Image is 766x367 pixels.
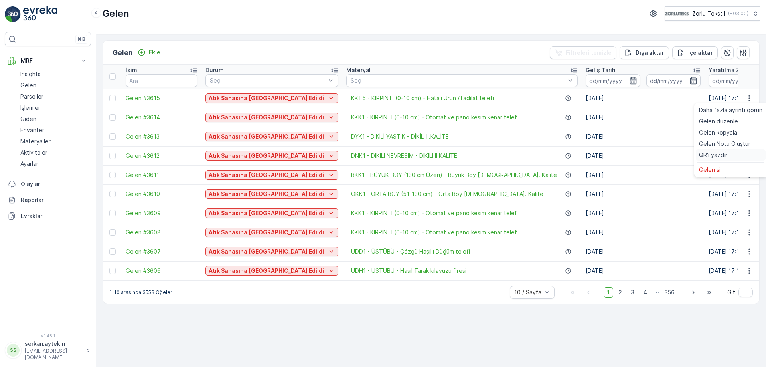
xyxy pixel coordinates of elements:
[696,116,766,127] a: Gelen düzenle
[109,172,116,178] div: Toggle Row Selected
[699,106,762,114] span: Daha fazla ayrıntı görün
[692,10,725,18] p: Zorlu Tekstil
[17,113,91,125] a: Giden
[109,191,116,197] div: Toggle Row Selected
[20,81,36,89] p: Gelen
[566,49,612,57] p: Filtreleri temizle
[351,228,517,236] a: KKK1 - KIRPINTI (0-10 cm) - Otomat ve pano kesim kenar telef
[109,153,116,159] div: Toggle Row Selected
[351,248,470,256] a: UDD1 - ÜSTÜBÜ - Çözgü Haşıllı Düğüm telefi
[351,152,457,160] span: DNK1 - DİKİLİ NEVRESİM - DİKİLİ II.KALİTE
[126,171,197,179] span: Gelen #3611
[109,114,116,121] div: Toggle Row Selected
[17,91,91,102] a: Parseller
[728,10,748,17] p: ( +03:00 )
[615,287,626,298] span: 2
[5,6,21,22] img: logo
[113,47,133,58] p: Gelen
[126,133,197,141] a: Gelen #3613
[126,152,197,160] span: Gelen #3612
[109,289,172,296] p: 1-10 arasında 3558 Öğeler
[351,113,517,121] a: KKK1 - KIRPINTI (0-10 cm) - Otomat ve pano kesim kenar telef
[126,209,197,217] a: Gelen #3609
[17,69,91,80] a: Insights
[209,94,324,102] p: Atık Sahasına [GEOGRAPHIC_DATA] Edildi
[25,340,82,348] p: serkan.aytekin
[665,9,689,18] img: 6-1-9-3_wQBzyll.png
[5,176,91,192] a: Olaylar
[709,66,756,74] p: Yaratılma Zamanı
[636,49,664,57] p: Dışa aktar
[20,70,41,78] p: Insights
[205,189,338,199] button: Atık Sahasına Kabul Edildi
[661,287,678,298] span: 356
[209,267,324,275] p: Atık Sahasına [GEOGRAPHIC_DATA] Edildi
[351,209,517,217] a: KKK1 - KIRPINTI (0-10 cm) - Otomat ve pano kesim kenar telef
[640,287,651,298] span: 4
[126,94,197,102] a: Gelen #3615
[205,66,224,74] p: Durum
[126,228,197,236] a: Gelen #3608
[699,140,750,148] span: Gelen Notu Oluştur
[620,46,669,59] button: Dışa aktar
[7,344,20,357] div: SS
[205,228,338,237] button: Atık Sahasına Kabul Edildi
[109,210,116,216] div: Toggle Row Selected
[17,125,91,136] a: Envanter
[351,190,543,198] a: OKK1 - ORTA BOY (51-130 cm) - Orta Boy 2. Kalite
[582,108,705,127] td: [DATE]
[209,171,324,179] p: Atık Sahasına [GEOGRAPHIC_DATA] Edildi
[205,93,338,103] button: Atık Sahasına Kabul Edildi
[126,74,197,87] input: Ara
[209,228,324,236] p: Atık Sahasına [GEOGRAPHIC_DATA] Edildi
[149,48,160,56] p: Ekle
[209,133,324,141] p: Atık Sahasına [GEOGRAPHIC_DATA] Edildi
[5,53,91,69] button: MRF
[20,93,43,101] p: Parseller
[134,48,164,57] button: Ekle
[109,248,116,255] div: Toggle Row Selected
[126,267,197,275] a: Gelen #3606
[699,166,722,174] span: Gelen sil
[550,46,616,59] button: Filtreleri temizle
[709,74,763,87] input: dd/mm/yyyy
[126,190,197,198] a: Gelen #3610
[582,165,705,184] td: [DATE]
[20,115,36,123] p: Giden
[209,152,324,160] p: Atık Sahasına [GEOGRAPHIC_DATA] Edildi
[103,7,129,20] p: Gelen
[20,137,51,145] p: Materyaller
[109,229,116,236] div: Toggle Row Selected
[20,104,40,112] p: İşlemler
[604,287,613,298] span: 1
[582,261,705,280] td: [DATE]
[351,133,449,141] span: DYK1 - DİKİLİ YASTIK - DİKİLİ II.KALİTE
[17,147,91,158] a: Aktiviteler
[351,94,494,102] a: KKT5 - KIRPINTI (0-10 cm) - Hatalı Ürün /Tadilat telefi
[727,288,735,296] span: Git
[627,287,638,298] span: 3
[205,113,338,122] button: Atık Sahasına Kabul Edildi
[5,208,91,224] a: Evraklar
[586,74,640,87] input: dd/mm/yyyy
[582,146,705,165] td: [DATE]
[25,348,82,361] p: [EMAIL_ADDRESS][DOMAIN_NAME]
[205,266,338,276] button: Atık Sahasına Kabul Edildi
[351,190,543,198] span: OKK1 - ORTA BOY (51-130 cm) - Orta Boy [DEMOGRAPHIC_DATA]. Kalite
[209,190,324,198] p: Atık Sahasına [GEOGRAPHIC_DATA] Edildi
[210,77,326,85] p: Seç
[582,184,705,204] td: [DATE]
[126,113,197,121] a: Gelen #3614
[351,171,557,179] a: BKK1 - BÜYÜK BOY (130 cm Üzeri) - Büyük Boy 2. Kalite
[20,160,38,168] p: Ayarlar
[351,267,466,275] span: UDH1 - ÜSTÜBÜ - Haşıl Tarak kılavuzu firesi
[582,242,705,261] td: [DATE]
[205,151,338,161] button: Atık Sahasına Kabul Edildi
[699,117,738,125] span: Gelen düzenle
